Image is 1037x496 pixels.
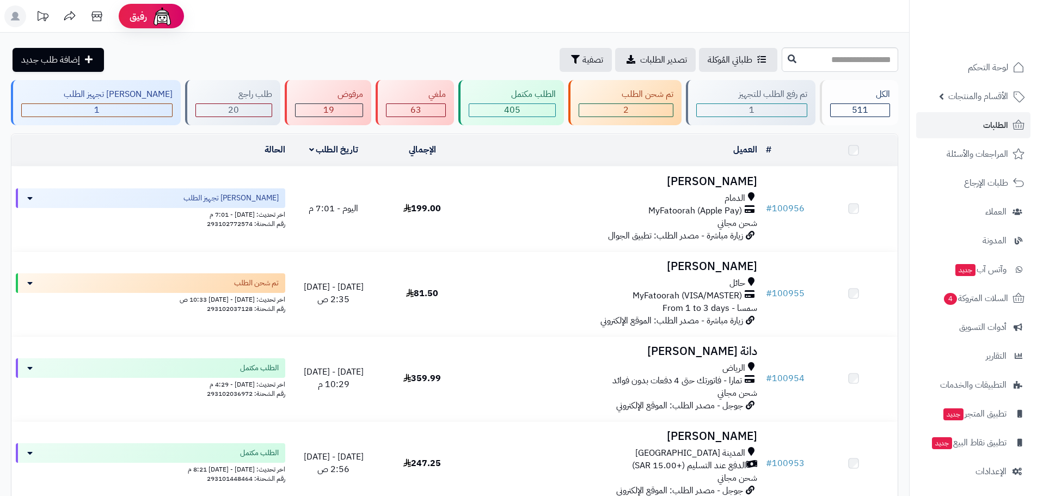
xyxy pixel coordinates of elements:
div: اخر تحديث: [DATE] - [DATE] 10:33 ص [16,293,285,304]
span: رقم الشحنة: 293102036972 [207,389,285,399]
span: رقم الشحنة: 293101448464 [207,474,285,483]
div: 63 [386,104,445,117]
span: وآتس آب [954,262,1007,277]
span: تطبيق نقاط البيع [931,435,1007,450]
span: طلباتي المُوكلة [708,53,752,66]
span: زيارة مباشرة - مصدر الطلب: الموقع الإلكتروني [600,314,743,327]
span: الطلب مكتمل [240,363,279,373]
span: اليوم - 7:01 م [309,202,358,215]
div: تم شحن الطلب [579,88,673,101]
div: الطلب مكتمل [469,88,556,101]
span: إضافة طلب جديد [21,53,80,66]
span: تطبيق المتجر [942,406,1007,421]
span: MyFatoorah (Apple Pay) [648,205,742,217]
span: جديد [955,264,975,276]
span: المدونة [983,233,1007,248]
span: MyFatoorah (VISA/MASTER) [633,290,742,302]
a: #100954 [766,372,805,385]
h3: [PERSON_NAME] [471,175,757,188]
a: #100955 [766,287,805,300]
span: تصدير الطلبات [640,53,687,66]
a: [PERSON_NAME] تجهيز الطلب 1 [9,80,183,125]
span: لوحة التحكم [968,60,1008,75]
span: [DATE] - [DATE] 2:35 ص [304,280,364,306]
span: جديد [932,437,952,449]
span: # [766,287,772,300]
div: اخر تحديث: [DATE] - [DATE] 8:21 م [16,463,285,474]
span: الإعدادات [975,464,1007,479]
span: 511 [852,103,868,117]
button: تصفية [560,48,612,72]
div: اخر تحديث: [DATE] - 4:29 م [16,378,285,389]
span: تمارا - فاتورتك حتى 4 دفعات بدون فوائد [612,375,742,387]
a: الإجمالي [409,143,436,156]
span: المدينة [GEOGRAPHIC_DATA] [635,447,745,460]
h3: [PERSON_NAME] [471,430,757,443]
a: السلات المتروكة4 [916,285,1030,311]
span: # [766,372,772,385]
div: اخر تحديث: [DATE] - 7:01 م [16,208,285,219]
a: وآتس آبجديد [916,256,1030,283]
div: الكل [830,88,890,101]
a: أدوات التسويق [916,314,1030,340]
div: مرفوض [295,88,363,101]
a: #100953 [766,457,805,470]
span: السلات المتروكة [943,291,1008,306]
span: [DATE] - [DATE] 2:56 ص [304,450,364,476]
span: طلبات الإرجاع [964,175,1008,191]
span: شحن مجاني [717,471,757,485]
span: [DATE] - [DATE] 10:29 م [304,365,364,391]
div: 20 [196,104,271,117]
a: إضافة طلب جديد [13,48,104,72]
span: رقم الشحنة: 293102037128 [207,304,285,314]
img: ai-face.png [151,5,173,27]
div: ملغي [386,88,446,101]
span: أدوات التسويق [959,320,1007,335]
span: 19 [323,103,334,117]
a: مرفوض 19 [283,80,373,125]
span: [PERSON_NAME] تجهيز الطلب [183,193,279,204]
div: 2 [579,104,672,117]
a: المدونة [916,228,1030,254]
span: 247.25 [403,457,441,470]
a: العميل [733,143,757,156]
span: 1 [749,103,754,117]
a: #100956 [766,202,805,215]
span: الطلب مكتمل [240,448,279,458]
span: 199.00 [403,202,441,215]
a: الحالة [265,143,285,156]
span: شحن مجاني [717,387,757,400]
span: رفيق [130,10,147,23]
a: تحديثات المنصة [29,5,56,30]
a: تم شحن الطلب 2 [566,80,683,125]
a: العملاء [916,199,1030,225]
div: [PERSON_NAME] تجهيز الطلب [21,88,173,101]
span: الأقسام والمنتجات [948,89,1008,104]
a: الكل511 [818,80,900,125]
a: تم رفع الطلب للتجهيز 1 [684,80,818,125]
span: تم شحن الطلب [234,278,279,289]
div: 1 [697,104,807,117]
a: طلبات الإرجاع [916,170,1030,196]
span: جديد [943,408,964,420]
span: الدمام [725,192,745,205]
img: logo-2.png [963,29,1027,52]
span: الرياض [722,362,745,375]
a: الطلبات [916,112,1030,138]
span: حائل [729,277,745,290]
div: تم رفع الطلب للتجهيز [696,88,807,101]
a: المراجعات والأسئلة [916,141,1030,167]
a: ملغي 63 [373,80,456,125]
span: # [766,202,772,215]
a: تصدير الطلبات [615,48,696,72]
span: رقم الشحنة: 293102772574 [207,219,285,229]
h3: [PERSON_NAME] [471,260,757,273]
span: جوجل - مصدر الطلب: الموقع الإلكتروني [616,399,743,412]
a: التطبيقات والخدمات [916,372,1030,398]
a: طلب راجع 20 [183,80,282,125]
span: 63 [410,103,421,117]
span: سمسا - From 1 to 3 days [662,302,757,315]
span: الطلبات [983,118,1008,133]
span: التطبيقات والخدمات [940,377,1007,393]
span: 405 [504,103,520,117]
